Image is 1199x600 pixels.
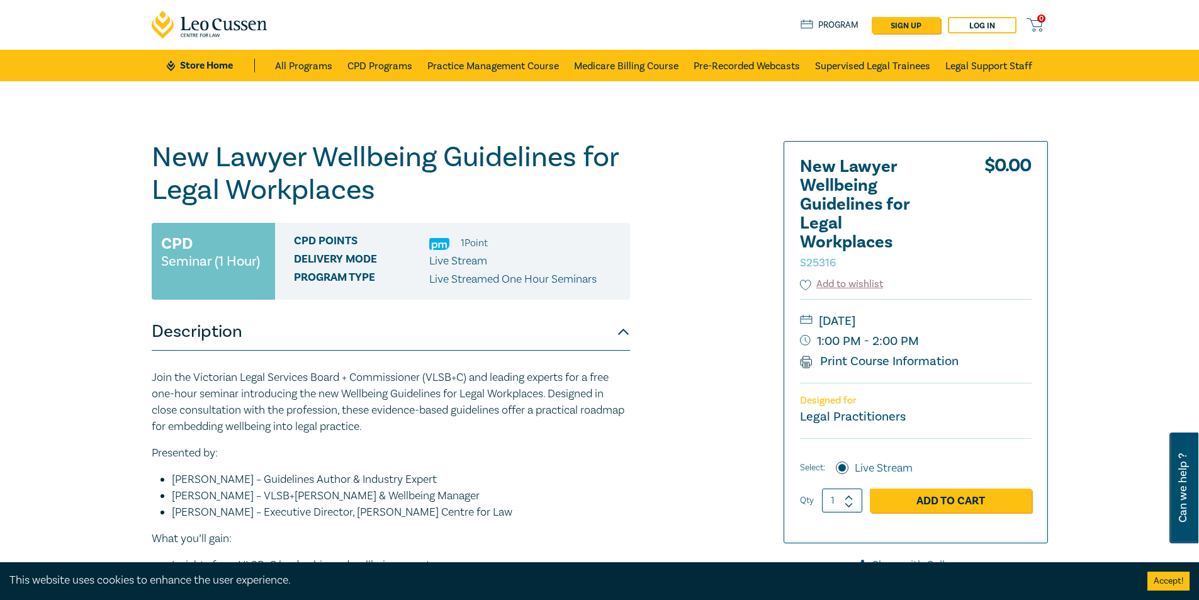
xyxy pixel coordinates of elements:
input: 1 [822,489,862,512]
a: All Programs [275,50,332,81]
a: Legal Support Staff [945,50,1032,81]
h1: New Lawyer Wellbeing Guidelines for Legal Workplaces [152,141,630,207]
a: Add to Cart [870,489,1032,512]
a: CPD Programs [347,50,412,81]
button: Description [152,313,630,351]
p: Designed for [800,395,1032,407]
a: Program [801,18,859,32]
div: $ 0.00 [984,157,1032,277]
a: sign up [872,17,940,33]
small: 1:00 PM - 2:00 PM [800,331,1032,351]
a: Store Home [167,59,254,72]
span: Live Stream [429,254,487,268]
a: Pre-Recorded Webcasts [694,50,800,81]
label: Qty [800,494,814,507]
a: Supervised Legal Trainees [815,50,930,81]
span: Select: [800,461,825,475]
li: 1 Point [461,235,488,251]
li: [PERSON_NAME] – Guidelines Author & Industry Expert [172,472,630,488]
p: Presented by: [152,445,630,461]
span: Delivery Mode [294,253,429,269]
small: Seminar (1 Hour) [161,255,260,268]
span: 0 [1037,14,1045,23]
p: Live Streamed One Hour Seminars [429,271,597,288]
li: Insights from VLSB+C leadership and wellbeing experts [172,557,630,574]
button: Add to wishlist [800,277,884,292]
p: Join the Victorian Legal Services Board + Commissioner (VLSB+C) and leading experts for a free on... [152,370,630,435]
li: [PERSON_NAME] – Executive Director, [PERSON_NAME] Centre for Law [172,504,630,521]
span: Can we help ? [1177,440,1189,536]
a: Log in [948,17,1016,33]
a: Practice Management Course [427,50,559,81]
div: This website uses cookies to enhance the user experience. [9,572,1129,589]
a: Medicare Billing Course [574,50,678,81]
span: CPD Points [294,235,429,251]
p: What you’ll gain: [152,531,630,547]
li: [PERSON_NAME] – VLSB+[PERSON_NAME] & Wellbeing Manager [172,488,630,504]
label: Live Stream [855,460,913,477]
small: S25316 [800,256,836,270]
img: Practice Management & Business Skills [429,238,449,250]
a: Share with Colleagues [784,557,1048,574]
button: Accept cookies [1147,572,1190,591]
a: Print Course Information [800,353,959,370]
small: Legal Practitioners [800,409,906,425]
h3: CPD [161,232,193,255]
span: Program type [294,271,429,288]
small: [DATE] [800,311,1032,331]
h2: New Lawyer Wellbeing Guidelines for Legal Workplaces [800,157,938,271]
